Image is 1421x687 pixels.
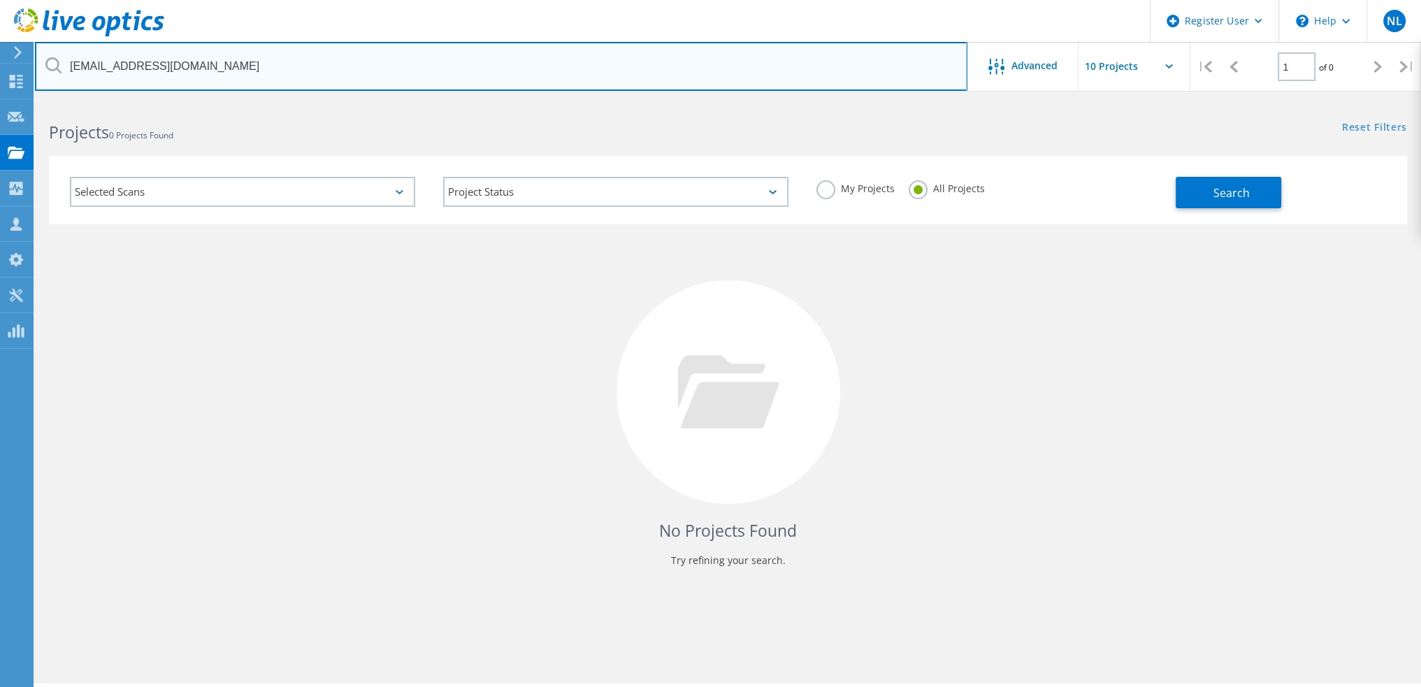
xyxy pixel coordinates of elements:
[1190,42,1219,92] div: |
[14,29,164,39] a: Live Optics Dashboard
[816,180,895,194] label: My Projects
[63,519,1393,542] h4: No Projects Found
[1011,61,1058,71] span: Advanced
[1176,177,1281,208] button: Search
[1392,42,1421,92] div: |
[1319,62,1334,73] span: of 0
[109,129,173,141] span: 0 Projects Found
[1386,15,1401,27] span: NL
[63,549,1393,572] p: Try refining your search.
[1296,15,1308,27] svg: \n
[49,121,109,143] b: Projects
[35,42,967,91] input: Search projects by name, owner, ID, company, etc
[1342,122,1407,134] a: Reset Filters
[443,177,788,207] div: Project Status
[909,180,985,194] label: All Projects
[70,177,415,207] div: Selected Scans
[1213,185,1250,201] span: Search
